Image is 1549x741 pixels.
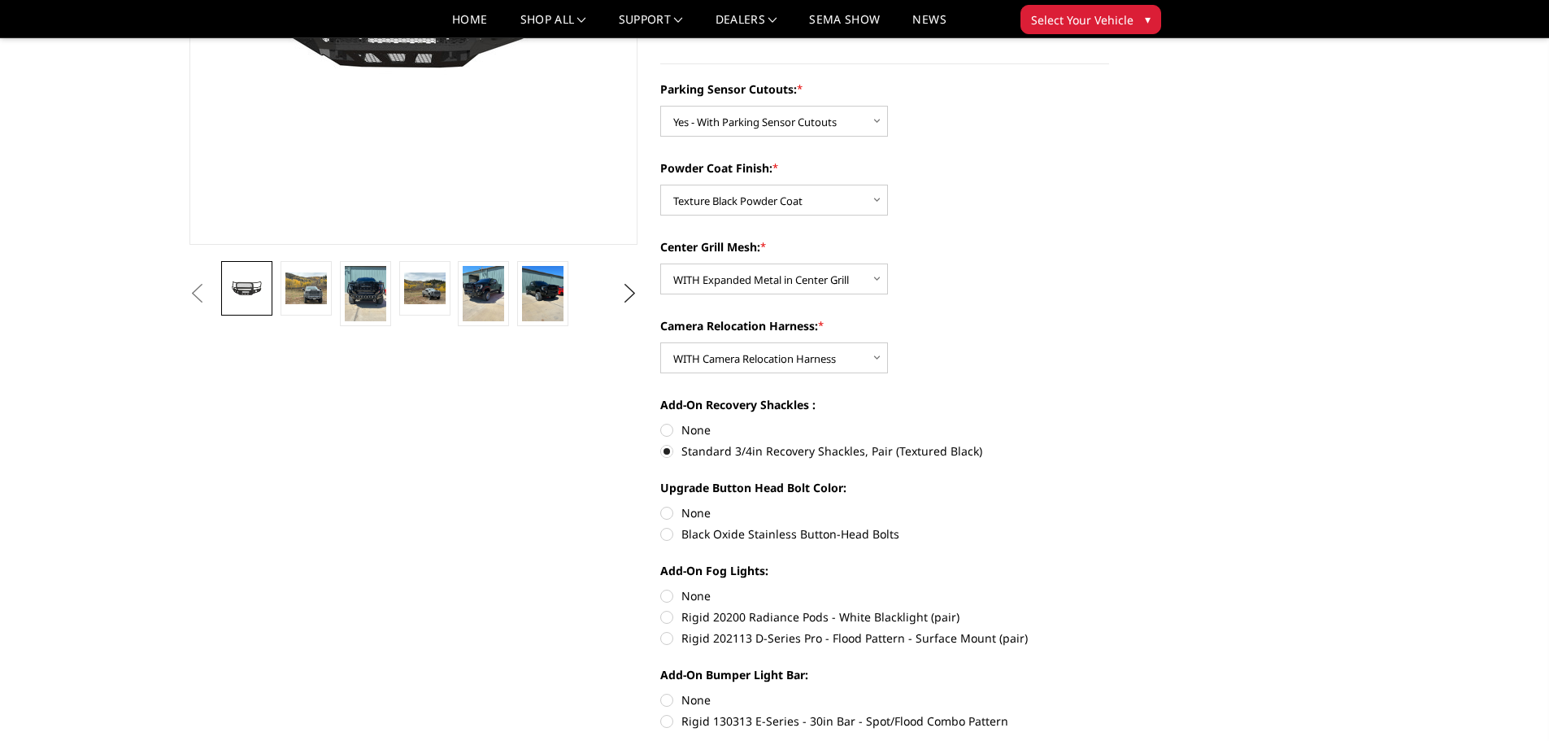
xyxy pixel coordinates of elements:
span: Select Your Vehicle [1031,11,1133,28]
label: Powder Coat Finish: [660,159,1109,177]
a: SEMA Show [809,14,880,37]
label: Camera Relocation Harness: [660,317,1109,334]
img: 2024-2025 GMC 2500-3500 - Freedom Series - Extreme Front Bumper [463,266,504,321]
img: 2024-2025 GMC 2500-3500 - Freedom Series - Extreme Front Bumper [522,266,563,321]
label: Standard 3/4in Recovery Shackles, Pair (Textured Black) [660,442,1109,460]
label: Black Oxide Stainless Button-Head Bolts [660,525,1109,543]
label: Rigid 202113 D-Series Pro - Flood Pattern - Surface Mount (pair) [660,630,1109,647]
a: Home [452,14,487,37]
img: 2024-2025 GMC 2500-3500 - Freedom Series - Extreme Front Bumper [345,266,386,321]
a: Support [619,14,683,37]
label: Parking Sensor Cutouts: [660,81,1109,98]
img: 2024-2025 GMC 2500-3500 - Freedom Series - Extreme Front Bumper [404,272,446,303]
label: Center Grill Mesh: [660,238,1109,255]
button: Previous [185,281,210,306]
label: None [660,504,1109,521]
label: None [660,587,1109,604]
label: Rigid 130313 E-Series - 30in Bar - Spot/Flood Combo Pattern [660,713,1109,730]
button: Next [617,281,642,306]
a: shop all [520,14,586,37]
img: 2024-2025 GMC 2500-3500 - Freedom Series - Extreme Front Bumper [285,272,327,303]
label: None [660,421,1109,438]
a: Dealers [716,14,777,37]
label: Add-On Bumper Light Bar: [660,666,1109,683]
label: Upgrade Button Head Bolt Color: [660,479,1109,496]
img: 2024-2025 GMC 2500-3500 - Freedom Series - Extreme Front Bumper [226,279,268,299]
button: Select Your Vehicle [1020,5,1161,34]
span: ▾ [1145,11,1151,28]
label: None [660,691,1109,708]
a: News [912,14,946,37]
label: Rigid 20200 Radiance Pods - White Blacklight (pair) [660,608,1109,625]
label: Add-On Recovery Shackles : [660,396,1109,413]
label: Add-On Fog Lights: [660,562,1109,579]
